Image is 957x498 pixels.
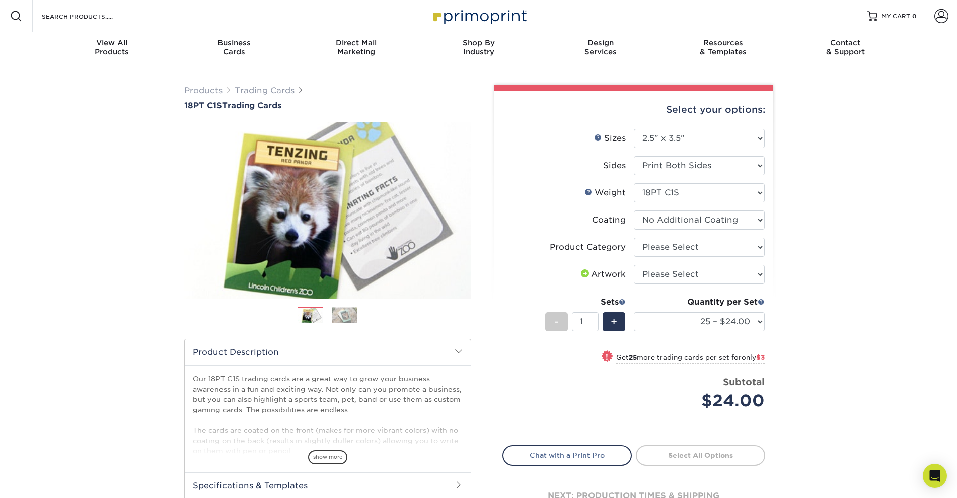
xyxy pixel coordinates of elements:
strong: Subtotal [723,376,765,387]
span: + [611,314,617,329]
span: Resources [662,38,784,47]
a: BusinessCards [173,32,295,64]
div: $24.00 [641,389,765,413]
a: Contact& Support [784,32,907,64]
a: Resources& Templates [662,32,784,64]
span: View All [51,38,173,47]
div: Coating [592,214,626,226]
a: Shop ByIndustry [417,32,540,64]
div: Marketing [295,38,417,56]
div: Industry [417,38,540,56]
div: Sets [545,296,626,308]
span: only [742,353,765,361]
span: - [554,314,559,329]
div: Services [540,38,662,56]
div: Product Category [550,241,626,253]
span: show more [308,450,347,464]
a: 18PT C1STrading Cards [184,101,471,110]
img: Trading Cards 02 [332,307,357,323]
div: Cards [173,38,295,56]
span: Contact [784,38,907,47]
div: Open Intercom Messenger [923,464,947,488]
strong: 25 [629,353,637,361]
a: DesignServices [540,32,662,64]
span: Design [540,38,662,47]
span: MY CART [881,12,910,21]
a: Direct MailMarketing [295,32,417,64]
div: & Support [784,38,907,56]
h1: Trading Cards [184,101,471,110]
span: Shop By [417,38,540,47]
div: Quantity per Set [634,296,765,308]
img: Primoprint [428,5,529,27]
div: Weight [584,187,626,199]
h2: Product Description [185,339,471,365]
input: SEARCH PRODUCTS..... [41,10,139,22]
span: $3 [756,353,765,361]
img: 18PT C1S 01 [184,111,471,310]
span: ! [606,351,608,362]
img: Trading Cards 01 [298,307,323,325]
span: 18PT C1S [184,101,222,110]
a: Chat with a Print Pro [502,445,632,465]
p: Our 18PT C1S trading cards are a great way to grow your business awareness in a fun and exciting ... [193,374,463,456]
div: Products [51,38,173,56]
div: Artwork [579,268,626,280]
a: Products [184,86,223,95]
span: Business [173,38,295,47]
a: View AllProducts [51,32,173,64]
a: Select All Options [636,445,765,465]
div: Sizes [594,132,626,145]
div: & Templates [662,38,784,56]
small: Get more trading cards per set for [616,353,765,364]
span: Direct Mail [295,38,417,47]
span: 0 [912,13,917,20]
div: Sides [603,160,626,172]
div: Select your options: [502,91,765,129]
a: Trading Cards [235,86,295,95]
